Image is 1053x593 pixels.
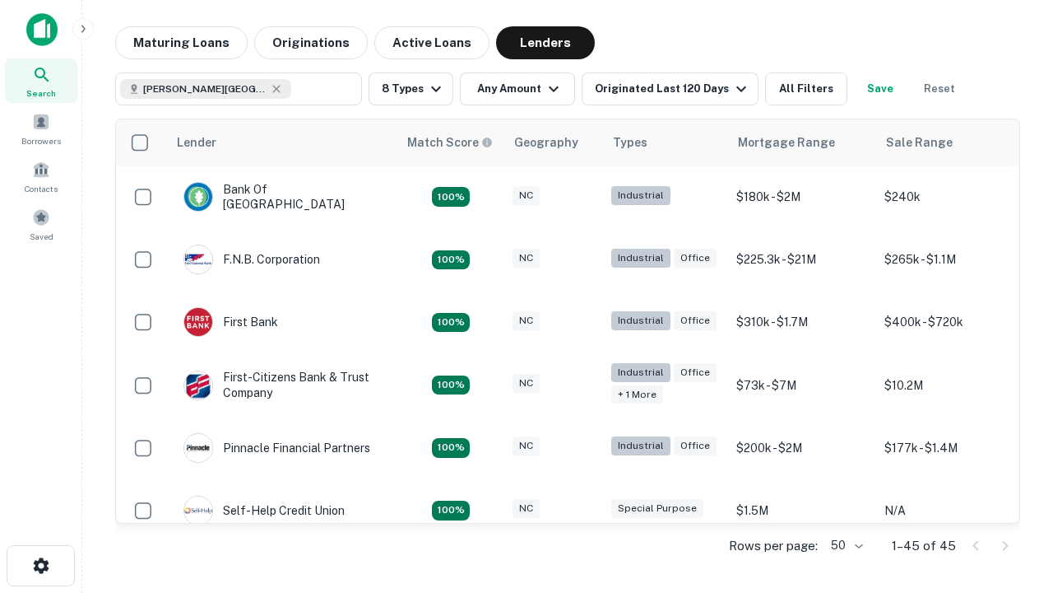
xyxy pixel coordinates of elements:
[674,249,717,268] div: Office
[611,499,703,518] div: Special Purpose
[674,363,717,382] div: Office
[876,166,1024,228] td: $240k
[184,245,212,273] img: picture
[513,499,540,518] div: NC
[728,479,876,542] td: $1.5M
[876,119,1024,166] th: Sale Range
[177,133,216,152] div: Lender
[611,249,670,268] div: Industrial
[504,119,603,166] th: Geography
[183,182,381,212] div: Bank Of [GEOGRAPHIC_DATA]
[397,119,504,166] th: Capitalize uses an advanced AI algorithm to match your search with the best lender. The match sco...
[183,307,278,337] div: First Bank
[407,133,489,152] h6: Match Score
[611,311,670,330] div: Industrial
[26,86,56,100] span: Search
[184,308,212,336] img: picture
[728,166,876,228] td: $180k - $2M
[876,228,1024,291] td: $265k - $1.1M
[611,186,670,205] div: Industrial
[496,26,595,59] button: Lenders
[369,72,453,105] button: 8 Types
[432,501,470,521] div: Matching Properties: 10, hasApolloMatch: undefined
[513,374,540,393] div: NC
[876,291,1024,353] td: $400k - $720k
[765,72,847,105] button: All Filters
[738,133,835,152] div: Mortgage Range
[728,417,876,479] td: $200k - $2M
[184,371,212,399] img: picture
[432,250,470,270] div: Matching Properties: 7, hasApolloMatch: undefined
[5,58,77,103] a: Search
[674,311,717,330] div: Office
[432,438,470,458] div: Matching Properties: 10, hasApolloMatch: undefined
[603,119,728,166] th: Types
[728,353,876,416] td: $73k - $7M
[184,183,212,211] img: picture
[184,497,212,525] img: picture
[183,370,381,399] div: First-citizens Bank & Trust Company
[183,496,345,525] div: Self-help Credit Union
[5,202,77,246] a: Saved
[611,385,663,404] div: + 1 more
[167,119,397,166] th: Lender
[595,79,751,99] div: Originated Last 120 Days
[728,119,876,166] th: Mortgage Range
[971,409,1053,488] iframe: Chat Widget
[183,433,370,463] div: Pinnacle Financial Partners
[513,249,540,268] div: NC
[407,133,493,152] div: Capitalize uses an advanced AI algorithm to match your search with the best lender. The match sco...
[582,72,758,105] button: Originated Last 120 Days
[728,291,876,353] td: $310k - $1.7M
[876,417,1024,479] td: $177k - $1.4M
[21,134,61,147] span: Borrowers
[30,230,53,243] span: Saved
[432,187,470,207] div: Matching Properties: 8, hasApolloMatch: undefined
[886,133,953,152] div: Sale Range
[876,479,1024,542] td: N/A
[892,536,956,556] p: 1–45 of 45
[432,376,470,395] div: Matching Properties: 8, hasApolloMatch: undefined
[613,133,647,152] div: Types
[143,82,267,96] span: [PERSON_NAME][GEOGRAPHIC_DATA], [GEOGRAPHIC_DATA]
[824,534,865,558] div: 50
[611,363,670,382] div: Industrial
[513,437,540,455] div: NC
[184,434,212,462] img: picture
[611,437,670,455] div: Industrial
[5,154,77,198] a: Contacts
[26,13,58,46] img: capitalize-icon.png
[115,26,248,59] button: Maturing Loans
[374,26,489,59] button: Active Loans
[25,182,58,195] span: Contacts
[854,72,907,105] button: Save your search to get updates of matches that match your search criteria.
[876,353,1024,416] td: $10.2M
[513,186,540,205] div: NC
[460,72,575,105] button: Any Amount
[513,311,540,330] div: NC
[514,133,578,152] div: Geography
[674,437,717,455] div: Office
[432,313,470,333] div: Matching Properties: 8, hasApolloMatch: undefined
[183,245,320,274] div: F.n.b. Corporation
[913,72,966,105] button: Reset
[5,106,77,151] a: Borrowers
[729,536,818,556] p: Rows per page:
[728,228,876,291] td: $225.3k - $21M
[254,26,368,59] button: Originations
